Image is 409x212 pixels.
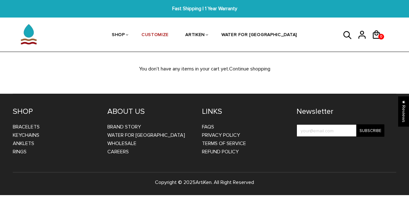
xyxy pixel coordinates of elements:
[202,124,214,130] a: FAQs
[13,149,27,155] a: Rings
[196,179,212,186] a: ArtiKen
[297,107,384,116] h4: Newsletter
[13,140,34,147] a: Anklets
[379,32,384,41] span: 0
[13,124,40,130] a: Bracelets
[107,124,141,130] a: BRAND STORY
[107,132,185,138] a: WATER FOR [GEOGRAPHIC_DATA]
[202,107,287,116] h4: LINKS
[13,132,39,138] a: Keychains
[356,124,384,137] input: Subscribe
[142,18,169,52] a: CUSTOMIZE
[297,124,384,137] input: your@email.com
[127,5,282,12] span: Fast Shipping | 1 Year Warranty
[202,132,240,138] a: Privacy Policy
[202,140,246,147] a: Terms of Service
[107,149,129,155] a: CAREERS
[202,149,239,155] a: Refund Policy
[398,96,409,127] div: Click to open Judge.me floating reviews tab
[13,178,396,186] p: Copyright © 2025 . All Right Reserved
[107,140,136,147] a: WHOLESALE
[185,18,205,52] a: ARTIKEN
[3,65,406,73] p: You don't have any items in your cart yet.
[221,18,297,52] a: WATER FOR [GEOGRAPHIC_DATA]
[107,107,192,116] h4: ABOUT US
[229,66,270,72] a: Continue shopping
[112,18,125,52] a: SHOP
[13,107,98,116] h4: SHOP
